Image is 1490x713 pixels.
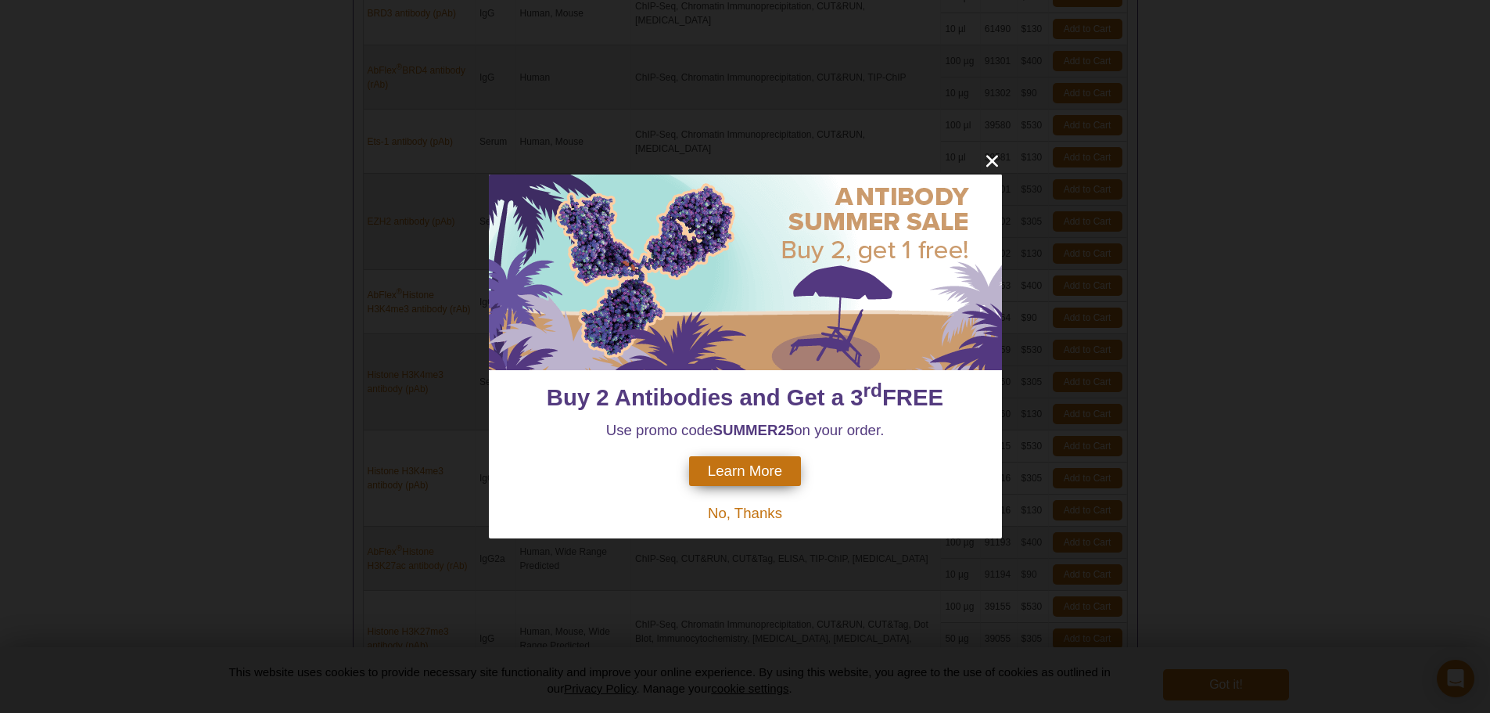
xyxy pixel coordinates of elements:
[713,422,795,438] strong: SUMMER25
[982,151,1002,171] button: close
[547,384,943,410] span: Buy 2 Antibodies and Get a 3 FREE
[863,380,882,402] sup: rd
[606,422,885,438] span: Use promo code on your order.
[708,463,782,480] span: Learn More
[708,505,782,521] span: No, Thanks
